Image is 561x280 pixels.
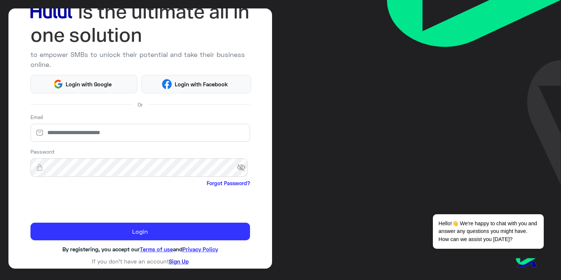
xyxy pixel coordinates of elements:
a: Sign Up [169,258,189,265]
span: Login with Facebook [172,80,231,89]
span: Login with Google [63,80,115,89]
a: Terms of use [140,246,173,252]
label: Email [30,113,43,121]
span: Or [138,101,143,108]
img: Google [53,79,63,89]
button: Login [30,223,250,240]
span: and [173,246,182,252]
h6: If you don’t have an account [30,258,250,265]
a: Privacy Policy [182,246,218,252]
a: Forgot Password? [207,179,250,187]
span: By registering, you accept our [62,246,140,252]
span: Hello!👋 We're happy to chat with you and answer any questions you might have. How can we assist y... [433,214,543,249]
img: Facebook [162,79,172,89]
iframe: reCAPTCHA [30,189,142,217]
img: lock [30,164,49,171]
button: Login with Google [30,75,138,93]
label: Password [30,148,54,155]
img: hulul-logo.png [513,251,539,276]
img: email [30,129,49,136]
p: to empower SMBs to unlock their potential and take their business online. [30,50,250,69]
button: Login with Facebook [141,75,251,93]
span: visibility_off [237,161,250,174]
